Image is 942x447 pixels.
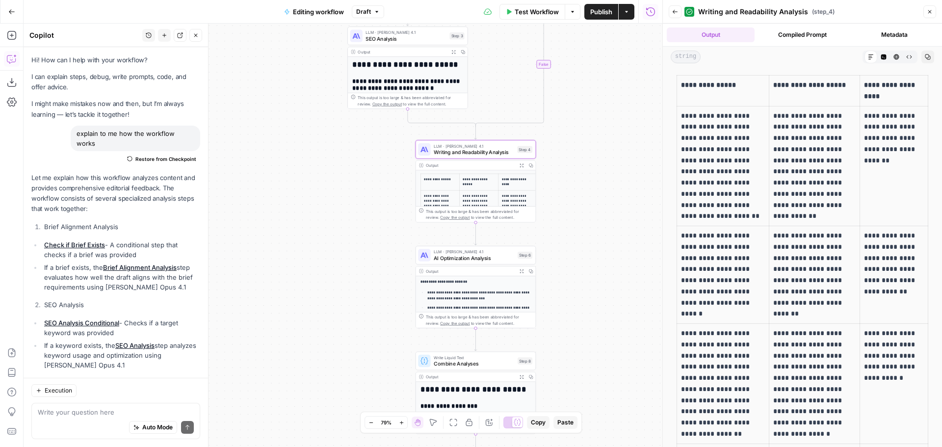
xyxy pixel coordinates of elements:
p: I might make mistakes now and then, but I’m always learning — let’s tackle it together! [31,99,200,119]
div: Output [426,268,515,274]
g: Edge from step_2 to step_3 [406,1,475,26]
a: Brief Alignment Analysis [103,263,177,271]
div: Output [426,162,515,169]
p: Let me explain how this workflow analyzes content and provides comprehensive editorial feedback. ... [31,173,200,214]
li: - Checks if a target keyword was provided [42,318,200,338]
div: Step 8 [518,357,532,364]
button: Output [667,27,755,42]
p: I can explain steps, debug, write prompts, code, and offer advice. [31,72,200,92]
span: Execution [45,386,72,395]
span: Writing and Readability Analysis [434,148,514,156]
span: AI Optimization Analysis [434,254,515,262]
a: SEO Analysis [115,342,155,349]
span: Draft [356,7,371,16]
button: Copy [527,416,549,429]
span: Copy the output [440,215,470,220]
div: explain to me how the workflow works [71,126,200,151]
div: Copilot [29,30,139,40]
button: Auto Mode [129,421,177,434]
span: LLM · [PERSON_NAME] 4.1 [434,249,515,255]
span: Writing and Readability Analysis [698,7,808,17]
span: Auto Mode [142,423,173,432]
span: Test Workflow [515,7,559,17]
li: If a keyword exists, the step analyzes keyword usage and optimization using [PERSON_NAME] Opus 4.1 [42,341,200,370]
li: Brief Alignment Analysis [42,222,200,232]
a: Check if Brief Exists [44,241,105,249]
g: Edge from step_3 to step_2-conditional-end [408,109,476,127]
li: If a brief exists, the step evaluates how well the draft aligns with the brief requirements using... [42,263,200,292]
button: Compiled Prompt [759,27,846,42]
span: SEO Analysis [366,35,446,43]
div: Step 3 [449,32,464,39]
div: This output is too large & has been abbreviated for review. to view the full content. [426,208,532,220]
span: Paste [557,418,574,427]
span: Editing workflow [293,7,344,17]
div: This output is too large & has been abbreviated for review. to view the full content. [426,314,532,326]
span: ( step_4 ) [812,7,835,16]
button: Paste [553,416,577,429]
g: Edge from step_6 to step_8 [474,328,477,351]
span: Write Liquid Text [434,354,515,361]
div: Output [426,374,515,380]
p: Hi! How can I help with your workflow? [31,55,200,65]
span: Publish [590,7,612,17]
span: Copy the output [440,321,470,326]
button: Publish [584,4,618,20]
button: Metadata [850,27,938,42]
div: Step 4 [517,146,532,153]
button: Editing workflow [278,4,350,20]
div: Output [358,49,446,55]
span: Copy [531,418,546,427]
g: Edge from step_4 to step_6 [474,222,477,245]
button: Execution [31,384,77,397]
div: Step 6 [518,252,532,259]
span: LLM · [PERSON_NAME] 4.1 [366,29,446,36]
a: SEO Analysis Conditional [44,319,119,327]
li: - A conditional step that checks if a brief was provided [42,240,200,260]
button: Test Workflow [499,4,565,20]
li: SEO Analysis [42,300,200,310]
span: LLM · [PERSON_NAME] 4.1 [434,143,514,149]
span: 79% [381,419,392,426]
g: Edge from step_2-conditional-end to step_4 [474,125,477,139]
span: string [671,51,701,63]
span: Copy the output [372,102,402,106]
span: Combine Analyses [434,360,515,368]
button: Restore from Checkpoint [123,153,200,165]
div: This output is too large & has been abbreviated for review. to view the full content. [358,95,464,107]
button: Draft [352,5,384,18]
g: Edge from step_2 to step_2-conditional-end [475,1,544,127]
span: Restore from Checkpoint [135,155,196,163]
